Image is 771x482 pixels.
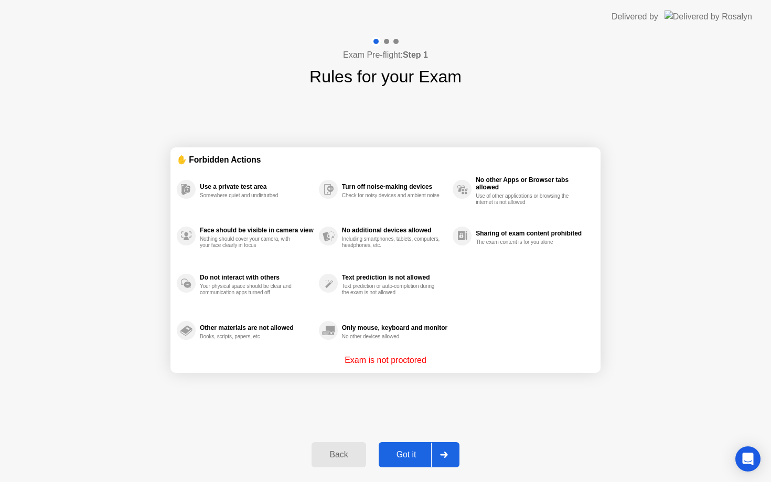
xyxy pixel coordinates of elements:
[177,154,594,166] div: ✋ Forbidden Actions
[200,236,299,249] div: Nothing should cover your camera, with your face clearly in focus
[476,230,589,237] div: Sharing of exam content prohibited
[200,227,314,234] div: Face should be visible in camera view
[476,239,575,245] div: The exam content is for you alone
[343,49,428,61] h4: Exam Pre-flight:
[200,334,299,340] div: Books, scripts, papers, etc
[342,227,447,234] div: No additional devices allowed
[476,176,589,191] div: No other Apps or Browser tabs allowed
[342,283,441,296] div: Text prediction or auto-completion during the exam is not allowed
[200,192,299,199] div: Somewhere quiet and undisturbed
[735,446,761,472] div: Open Intercom Messenger
[382,450,431,459] div: Got it
[476,193,575,206] div: Use of other applications or browsing the internet is not allowed
[200,274,314,281] div: Do not interact with others
[345,354,426,367] p: Exam is not proctored
[379,442,459,467] button: Got it
[342,192,441,199] div: Check for noisy devices and ambient noise
[200,183,314,190] div: Use a private test area
[312,442,366,467] button: Back
[200,324,314,331] div: Other materials are not allowed
[342,236,441,249] div: Including smartphones, tablets, computers, headphones, etc.
[665,10,752,23] img: Delivered by Rosalyn
[342,274,447,281] div: Text prediction is not allowed
[342,334,441,340] div: No other devices allowed
[612,10,658,23] div: Delivered by
[342,183,447,190] div: Turn off noise-making devices
[315,450,362,459] div: Back
[342,324,447,331] div: Only mouse, keyboard and monitor
[309,64,462,89] h1: Rules for your Exam
[403,50,428,59] b: Step 1
[200,283,299,296] div: Your physical space should be clear and communication apps turned off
